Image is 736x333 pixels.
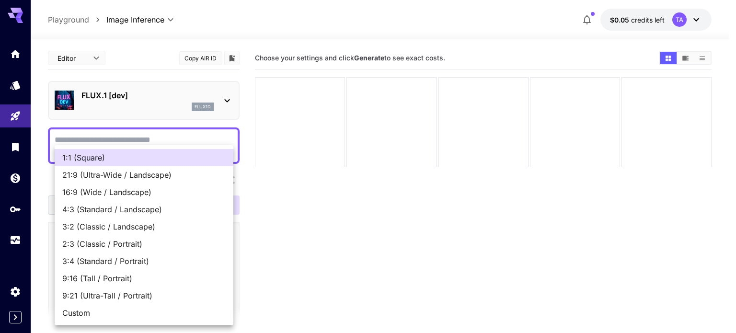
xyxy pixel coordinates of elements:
span: 9:21 (Ultra-Tall / Portrait) [62,290,226,301]
span: 3:2 (Classic / Landscape) [62,221,226,232]
span: 9:16 (Tall / Portrait) [62,273,226,284]
span: 3:4 (Standard / Portrait) [62,255,226,267]
span: 21:9 (Ultra-Wide / Landscape) [62,169,226,181]
span: Custom [62,307,226,319]
span: 1:1 (Square) [62,152,226,163]
span: 2:3 (Classic / Portrait) [62,238,226,250]
span: 16:9 (Wide / Landscape) [62,186,226,198]
span: 4:3 (Standard / Landscape) [62,204,226,215]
